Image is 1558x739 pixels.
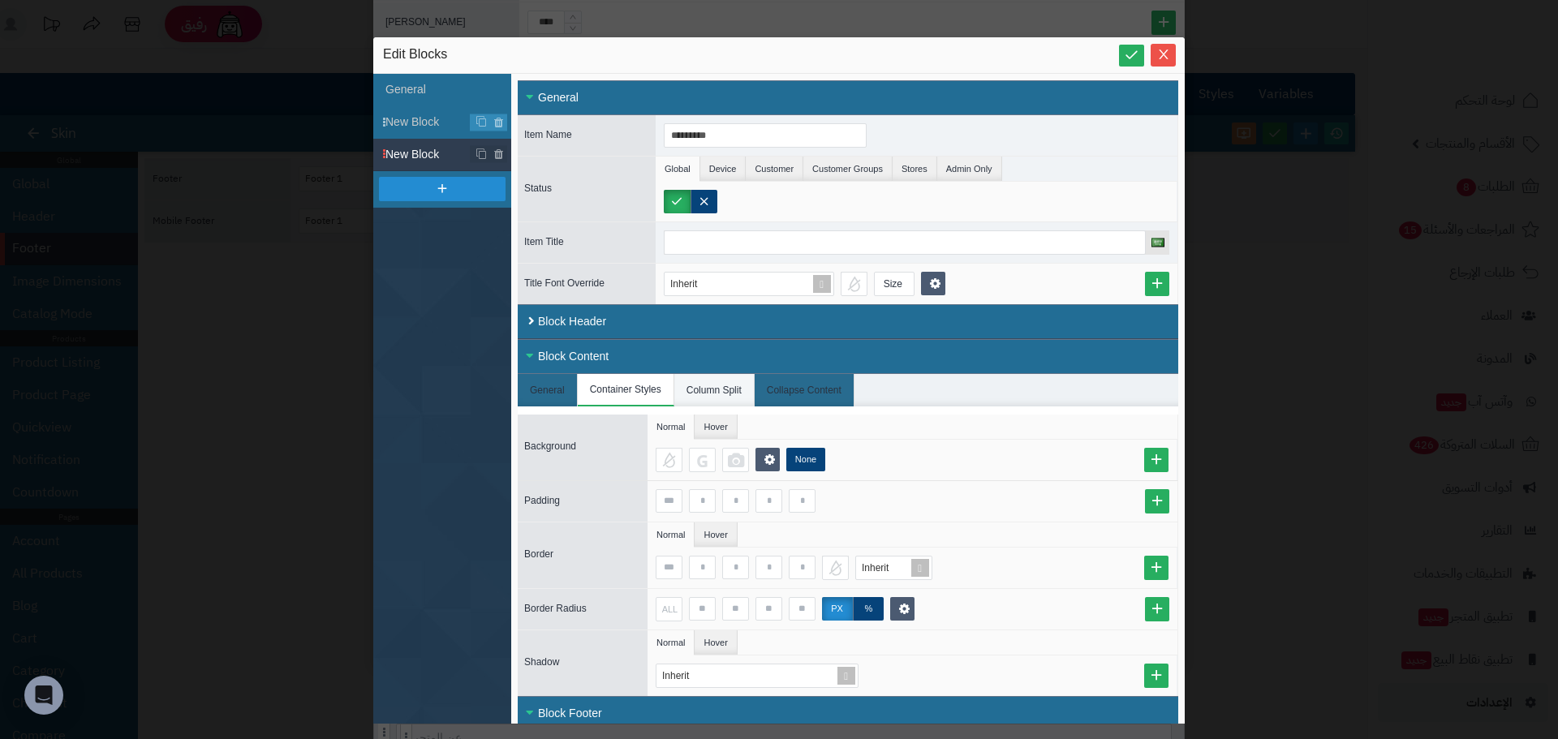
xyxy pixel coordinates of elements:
label: px [822,597,853,621]
span: Border [524,548,553,560]
li: General [373,74,511,106]
label: % [853,597,884,621]
li: Hover [695,522,737,547]
li: Customer [746,157,803,181]
li: Hover [695,630,737,655]
li: Normal [648,415,695,439]
div: Inherit [670,273,713,295]
span: Border Radius [524,603,587,614]
img: العربية [1151,238,1164,247]
li: Column Split [674,374,755,406]
li: Customer Groups [803,157,893,181]
span: Background [524,440,576,452]
div: Block Header [518,304,1178,339]
div: Open Intercom Messenger [24,676,63,715]
span: Title Font Override [524,277,605,289]
span: Edit Blocks [383,45,447,65]
div: Block Footer [518,696,1178,731]
span: New Block [385,114,511,131]
li: Normal [648,522,695,547]
span: New Block [385,146,511,163]
li: Global [656,157,700,181]
span: Shadow [524,656,559,668]
div: General [518,80,1178,115]
li: General [518,374,578,406]
div: Inherit [662,664,705,687]
li: Stores [893,157,937,181]
div: Block Content [518,339,1178,374]
label: None [786,448,825,471]
div: Size [875,273,911,295]
li: Collapse Content [755,374,854,406]
span: Item Name [524,129,572,140]
button: Close [1151,44,1176,67]
li: Normal [648,630,695,655]
span: Item Title [524,236,564,247]
span: Status [524,183,552,194]
span: Padding [524,495,560,506]
span: Inherit [862,562,889,574]
li: Device [700,157,747,181]
li: Hover [695,415,737,439]
div: ALL [655,598,678,621]
li: Container Styles [578,374,674,406]
li: Admin Only [937,157,1002,181]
